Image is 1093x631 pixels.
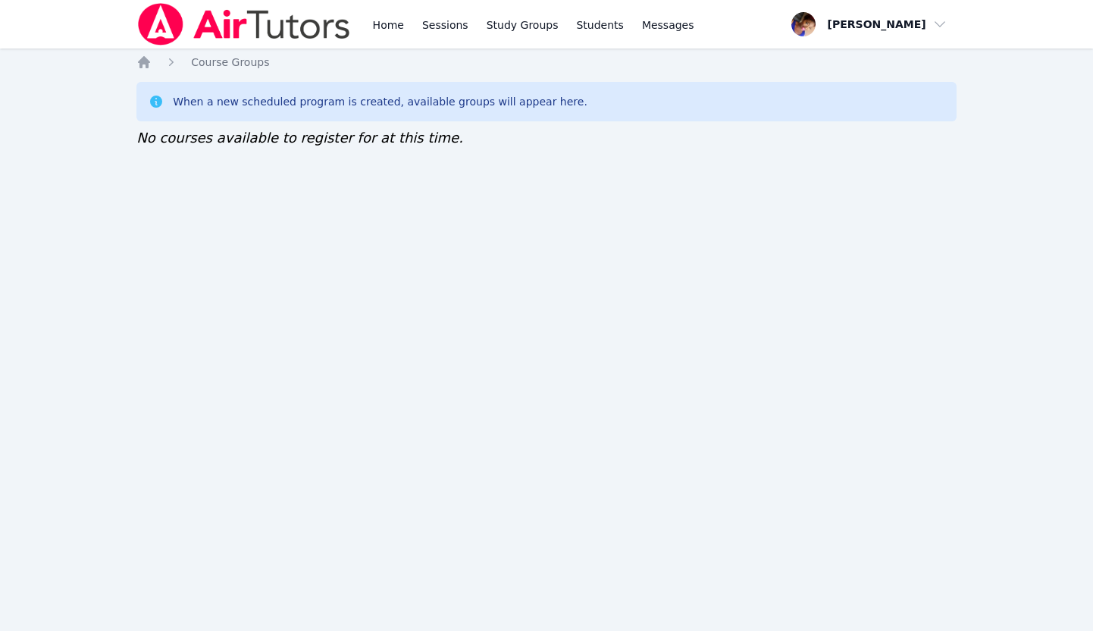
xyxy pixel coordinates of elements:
div: When a new scheduled program is created, available groups will appear here. [173,94,587,109]
nav: Breadcrumb [136,55,957,70]
a: Course Groups [191,55,269,70]
span: Course Groups [191,56,269,68]
span: No courses available to register for at this time. [136,130,463,146]
img: Air Tutors [136,3,351,46]
span: Messages [642,17,694,33]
